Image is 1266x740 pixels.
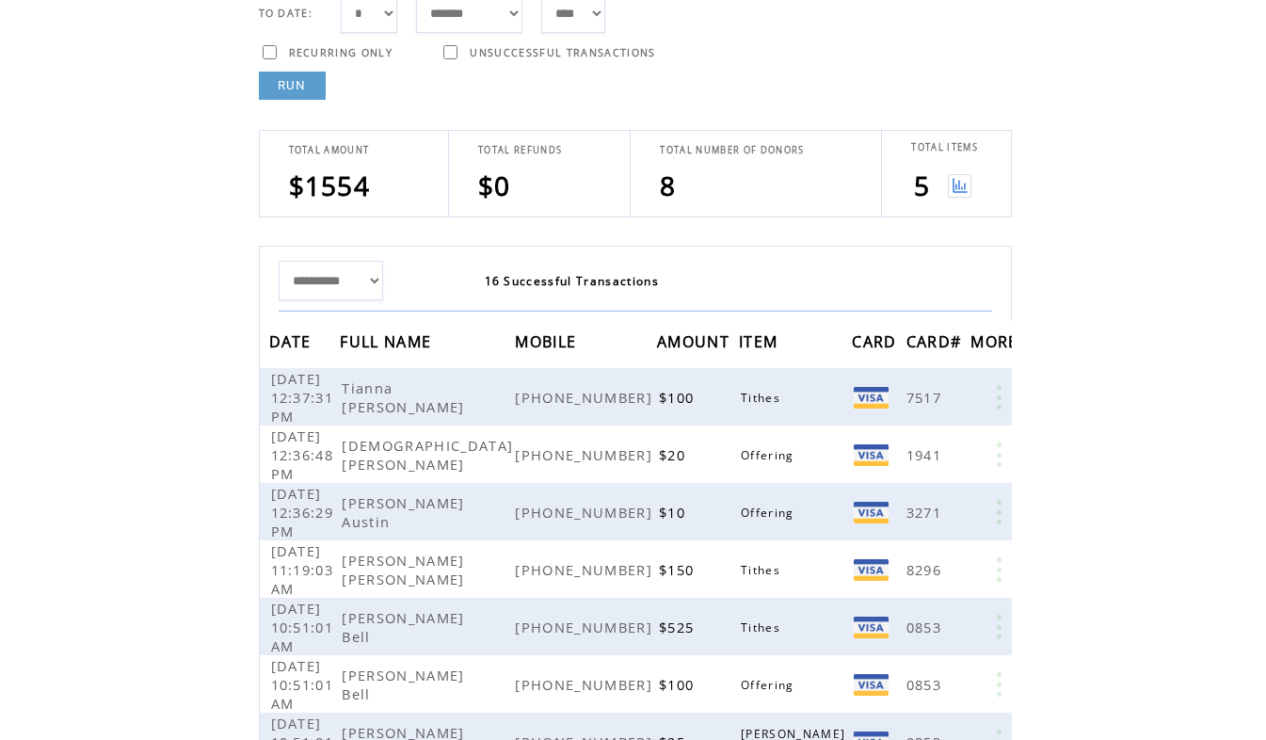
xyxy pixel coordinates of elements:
[659,618,698,636] span: $525
[289,144,370,156] span: TOTAL AMOUNT
[478,168,511,203] span: $0
[340,327,436,362] span: FULL NAME
[906,618,946,636] span: 0853
[515,503,657,522] span: [PHONE_NUMBER]
[906,503,946,522] span: 3271
[515,618,657,636] span: [PHONE_NUMBER]
[340,335,436,346] a: FULL NAME
[271,426,334,483] span: [DATE] 12:36:48 PM
[259,7,313,20] span: TO DATE:
[515,335,581,346] a: MOBILE
[470,46,655,59] span: UNSUCCESSFUL TRANSACTIONS
[657,327,734,362] span: AMOUNT
[269,327,316,362] span: DATE
[741,619,785,635] span: Tithes
[659,675,698,694] span: $100
[515,327,581,362] span: MOBILE
[269,335,316,346] a: DATE
[741,390,785,406] span: Tithes
[741,505,799,521] span: Offering
[271,656,334,713] span: [DATE] 10:51:01 AM
[271,369,334,426] span: [DATE] 12:37:31 PM
[289,46,393,59] span: RECURRING ONLY
[659,560,698,579] span: $150
[342,493,464,531] span: [PERSON_NAME] Austin
[914,168,930,203] span: 5
[485,273,660,289] span: 16 Successful Transactions
[906,675,946,694] span: 0853
[852,335,901,346] a: CARD
[852,327,901,362] span: CARD
[854,559,889,581] img: Visa
[342,378,469,416] span: Tianna [PERSON_NAME]
[515,388,657,407] span: [PHONE_NUMBER]
[515,445,657,464] span: [PHONE_NUMBER]
[659,445,690,464] span: $20
[342,436,513,474] span: [DEMOGRAPHIC_DATA] [PERSON_NAME]
[854,444,889,466] img: VISA
[970,327,1022,362] span: MORE
[515,560,657,579] span: [PHONE_NUMBER]
[739,335,782,346] a: ITEM
[948,174,971,198] img: View graph
[659,388,698,407] span: $100
[342,551,469,588] span: [PERSON_NAME] [PERSON_NAME]
[906,327,967,362] span: CARD#
[657,335,734,346] a: AMOUNT
[741,677,799,693] span: Offering
[515,675,657,694] span: [PHONE_NUMBER]
[660,144,804,156] span: TOTAL NUMBER OF DONORS
[854,502,889,523] img: Visa
[259,72,326,100] a: RUN
[342,666,464,703] span: [PERSON_NAME] Bell
[271,599,334,655] span: [DATE] 10:51:01 AM
[289,168,371,203] span: $1554
[906,388,946,407] span: 7517
[271,541,334,598] span: [DATE] 11:19:03 AM
[660,168,676,203] span: 8
[739,327,782,362] span: ITEM
[741,447,799,463] span: Offering
[478,144,562,156] span: TOTAL REFUNDS
[906,335,967,346] a: CARD#
[906,560,946,579] span: 8296
[854,387,889,409] img: Visa
[741,562,785,578] span: Tithes
[911,141,978,153] span: TOTAL ITEMS
[906,445,946,464] span: 1941
[342,608,464,646] span: [PERSON_NAME] Bell
[854,674,889,696] img: VISA
[271,484,334,540] span: [DATE] 12:36:29 PM
[854,617,889,638] img: VISA
[659,503,690,522] span: $10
